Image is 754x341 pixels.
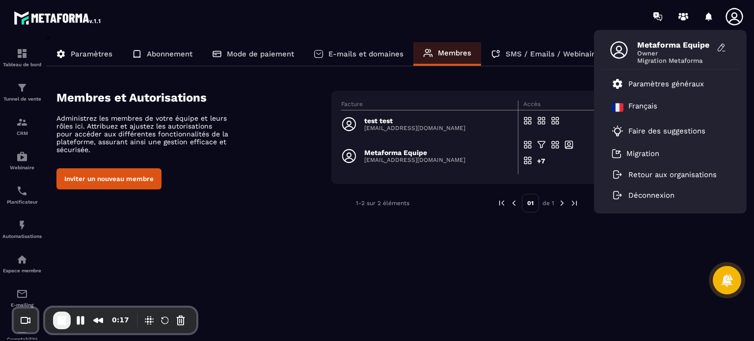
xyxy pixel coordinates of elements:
img: next [558,199,566,208]
img: automations [16,219,28,231]
th: Accès [518,101,597,110]
img: logo [14,9,102,26]
p: 01 [522,194,539,212]
a: formationformationTunnel de vente [2,75,42,109]
span: Migration Metaforma [637,57,711,64]
p: CRM [2,131,42,136]
p: Tunnel de vente [2,96,42,102]
img: next [570,199,579,208]
p: Paramètres [71,50,112,58]
img: formation [16,116,28,128]
a: Retour aux organisations [612,170,717,179]
p: Abonnement [147,50,192,58]
div: +7 [537,156,546,172]
span: Metaforma Equipe [637,40,711,50]
a: formationformationTableau de bord [2,40,42,75]
button: Inviter un nouveau membre [56,168,162,189]
p: Automatisations [2,234,42,239]
div: > [46,33,744,227]
p: 1-2 sur 2 éléments [356,200,409,207]
img: prev [510,199,518,208]
p: Espace membre [2,268,42,273]
p: SMS / Emails / Webinaires [506,50,603,58]
a: Paramètres généraux [612,78,704,90]
p: Migration [626,149,659,158]
a: automationsautomationsWebinaire [2,143,42,178]
p: Tableau de bord [2,62,42,67]
a: Faire des suggestions [612,125,717,137]
p: Retour aux organisations [628,170,717,179]
p: E-mailing [2,302,42,308]
p: E-mails et domaines [328,50,404,58]
p: de 1 [542,199,554,207]
h4: Membres et Autorisations [56,91,331,105]
p: Planificateur [2,199,42,205]
th: Facture [341,101,518,110]
img: automations [16,254,28,265]
p: Mode de paiement [227,50,294,58]
a: schedulerschedulerPlanificateur [2,178,42,212]
img: formation [16,48,28,59]
a: automationsautomationsAutomatisations [2,212,42,246]
img: automations [16,151,28,162]
p: [EMAIL_ADDRESS][DOMAIN_NAME] [364,157,465,163]
p: Déconnexion [628,191,674,200]
a: automationsautomationsEspace membre [2,246,42,281]
a: Migration [612,149,659,158]
a: formationformationCRM [2,109,42,143]
p: Français [628,102,657,113]
p: Metaforma Equipe [364,149,465,157]
p: Webinaire [2,165,42,170]
p: Administrez les membres de votre équipe et leurs rôles ici. Attribuez et ajustez les autorisation... [56,114,228,154]
img: prev [497,199,506,208]
p: Paramètres généraux [628,79,704,88]
span: Owner [637,50,711,57]
a: emailemailE-mailing [2,281,42,315]
p: Membres [438,49,471,57]
img: scheduler [16,185,28,197]
p: test test [364,117,465,125]
p: [EMAIL_ADDRESS][DOMAIN_NAME] [364,125,465,131]
p: Faire des suggestions [628,127,705,135]
img: formation [16,82,28,94]
img: email [16,288,28,300]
